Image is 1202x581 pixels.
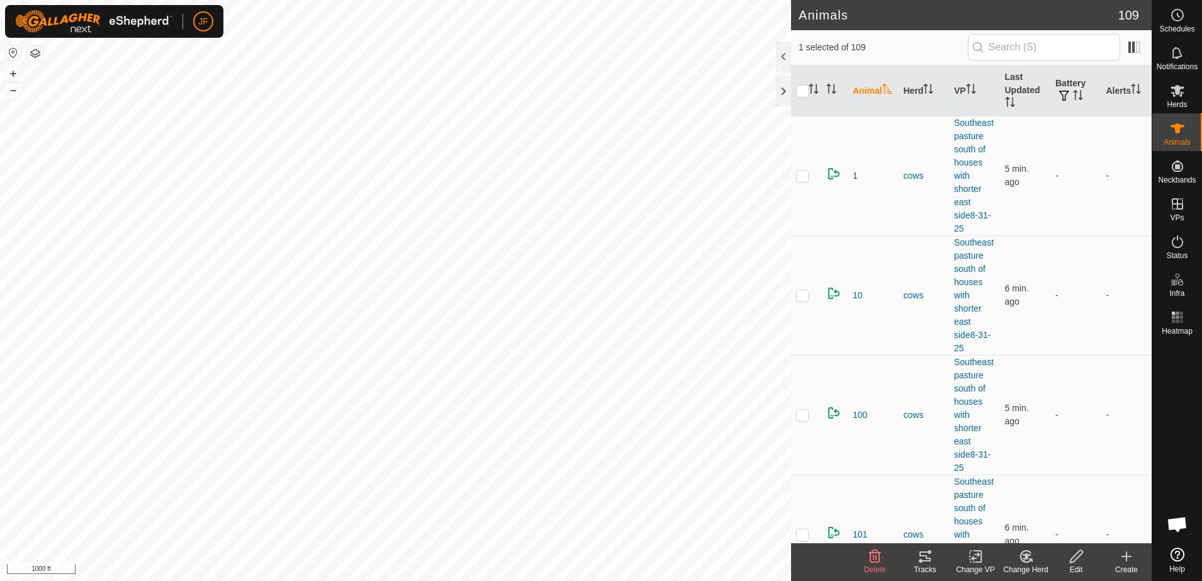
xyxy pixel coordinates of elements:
span: Delete [864,565,886,574]
p-sorticon: Activate to sort [809,86,819,96]
th: Herd [899,65,950,116]
span: 1 [853,169,858,183]
img: returning on [826,405,841,420]
div: Tracks [900,564,950,575]
a: Open chat [1159,505,1196,543]
td: - [1101,235,1152,355]
td: - [1050,116,1101,235]
span: VPs [1170,214,1184,222]
td: - [1101,355,1152,475]
span: 101 [853,528,867,541]
span: Neckbands [1158,176,1196,184]
span: Status [1166,252,1188,259]
img: Gallagher Logo [15,10,172,33]
span: Sep 2, 2025, 10:36 AM [1005,283,1029,307]
th: Animal [848,65,899,116]
p-sorticon: Activate to sort [923,86,933,96]
img: returning on [826,286,841,301]
th: Alerts [1101,65,1152,116]
span: 109 [1118,6,1139,25]
td: - [1050,355,1101,475]
span: Sep 2, 2025, 10:36 AM [1005,522,1029,546]
img: returning on [826,525,841,540]
a: Southeast pasture south of houses with shorter east side8-31-25 [954,237,994,353]
div: cows [904,528,945,541]
span: Notifications [1157,63,1198,71]
th: Last Updated [1000,65,1051,116]
div: cows [904,409,945,422]
div: cows [904,289,945,302]
input: Search (S) [968,34,1120,60]
th: VP [949,65,1000,116]
div: Edit [1051,564,1101,575]
span: Sep 2, 2025, 10:37 AM [1005,403,1029,426]
span: 100 [853,409,867,422]
span: JF [198,15,208,28]
a: Help [1152,543,1202,578]
div: Change VP [950,564,1001,575]
a: Southeast pasture south of houses with shorter east side8-31-25 [954,118,994,234]
p-sorticon: Activate to sort [882,86,892,96]
a: Southeast pasture south of houses with shorter east side8-31-25 [954,357,994,473]
td: - [1101,116,1152,235]
span: Animals [1164,138,1191,146]
h2: Animals [799,8,1118,23]
a: Privacy Policy [345,565,393,576]
span: Sep 2, 2025, 10:37 AM [1005,164,1029,187]
p-sorticon: Activate to sort [1073,92,1083,102]
button: – [6,82,21,98]
div: Create [1101,564,1152,575]
span: 1 selected of 109 [799,41,968,54]
span: Help [1169,565,1185,573]
a: Contact Us [408,565,445,576]
span: Heatmap [1162,327,1193,335]
button: Map Layers [28,46,43,61]
p-sorticon: Activate to sort [1131,86,1141,96]
div: cows [904,169,945,183]
span: Infra [1169,290,1184,297]
p-sorticon: Activate to sort [826,86,836,96]
span: 10 [853,289,863,302]
button: Reset Map [6,45,21,60]
th: Battery [1050,65,1101,116]
img: returning on [826,166,841,181]
button: + [6,66,21,81]
div: Change Herd [1001,564,1051,575]
td: - [1050,235,1101,355]
span: Schedules [1159,25,1194,33]
span: Herds [1167,101,1187,108]
p-sorticon: Activate to sort [1005,99,1015,109]
p-sorticon: Activate to sort [966,86,976,96]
